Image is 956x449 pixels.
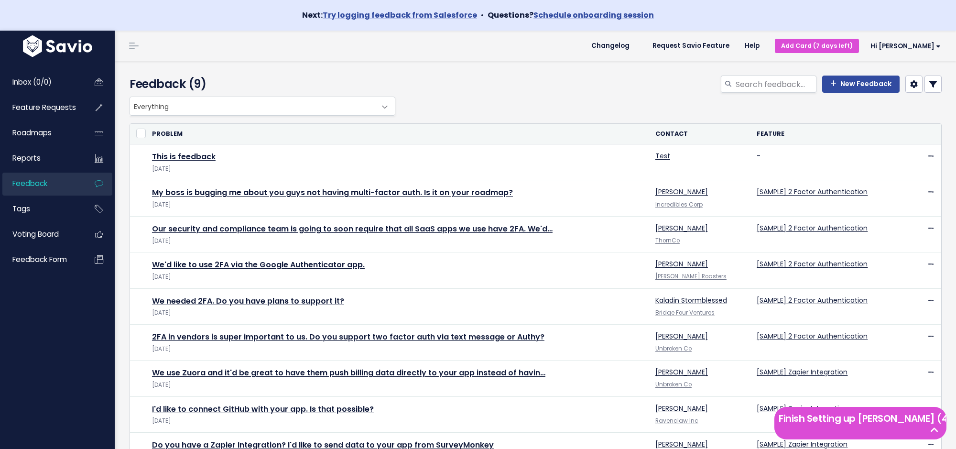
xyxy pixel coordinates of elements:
[757,223,868,233] a: [SAMPLE] 2 Factor Authentication
[751,124,901,144] th: Feature
[152,380,644,390] div: [DATE]
[152,200,644,210] div: [DATE]
[655,309,715,317] a: Bridge Four Ventures
[757,439,847,449] a: [SAMPLE] Zapier Integration
[152,416,644,426] div: [DATE]
[488,10,654,21] strong: Questions?
[152,296,344,307] a: We needed 2FA. Do you have plans to support it?
[152,164,644,174] div: [DATE]
[757,331,868,341] a: [SAMPLE] 2 Factor Authentication
[751,144,901,180] td: -
[757,404,847,413] a: [SAMPLE] Zapier Integration
[21,35,95,57] img: logo-white.9d6f32f41409.svg
[735,76,816,93] input: Search feedback...
[655,237,680,244] a: ThornCo
[655,345,692,352] a: Unbroken Co
[481,10,484,21] span: •
[655,417,698,425] a: Ravenclaw Inc
[152,404,374,415] a: I'd like to connect GitHub with your app. Is that possible?
[130,76,391,93] h4: Feedback (9)
[152,367,545,378] a: We use Zuora and it'd be great to have them push billing data directly to your app instead of havin…
[2,97,79,119] a: Feature Requests
[655,259,708,269] a: [PERSON_NAME]
[2,198,79,220] a: Tags
[859,39,948,54] a: Hi [PERSON_NAME]
[650,124,751,144] th: Contact
[2,122,79,144] a: Roadmaps
[737,39,767,53] a: Help
[152,236,644,246] div: [DATE]
[655,151,670,161] a: Test
[152,344,644,354] div: [DATE]
[323,10,477,21] a: Try logging feedback from Salesforce
[779,411,942,426] h5: Finish Setting up [PERSON_NAME] (4 left)
[12,229,59,239] span: Voting Board
[130,97,395,116] span: Everything
[12,102,76,112] span: Feature Requests
[302,10,477,21] strong: Next:
[12,178,47,188] span: Feedback
[822,76,900,93] a: New Feedback
[152,272,644,282] div: [DATE]
[12,153,41,163] span: Reports
[2,223,79,245] a: Voting Board
[591,43,630,49] span: Changelog
[655,439,708,449] a: [PERSON_NAME]
[655,201,703,208] a: Incredibles Corp
[655,296,727,305] a: Kaladin Stormblessed
[152,259,365,270] a: We'd like to use 2FA via the Google Authenticator app.
[655,367,708,377] a: [PERSON_NAME]
[655,404,708,413] a: [PERSON_NAME]
[152,308,644,318] div: [DATE]
[2,71,79,93] a: Inbox (0/0)
[152,187,513,198] a: My boss is bugging me about you guys not having multi-factor auth. Is it on your roadmap?
[655,331,708,341] a: [PERSON_NAME]
[645,39,737,53] a: Request Savio Feature
[2,147,79,169] a: Reports
[2,173,79,195] a: Feedback
[757,367,847,377] a: [SAMPLE] Zapier Integration
[146,124,650,144] th: Problem
[152,151,216,162] a: This is feedback
[775,39,859,53] a: Add Card (7 days left)
[12,254,67,264] span: Feedback form
[757,259,868,269] a: [SAMPLE] 2 Factor Authentication
[655,187,708,197] a: [PERSON_NAME]
[12,204,30,214] span: Tags
[655,223,708,233] a: [PERSON_NAME]
[2,249,79,271] a: Feedback form
[870,43,941,50] span: Hi [PERSON_NAME]
[655,381,692,388] a: Unbroken Co
[12,77,52,87] span: Inbox (0/0)
[757,187,868,197] a: [SAMPLE] 2 Factor Authentication
[533,10,654,21] a: Schedule onboarding session
[152,223,553,234] a: Our security and compliance team is going to soon require that all SaaS apps we use have 2FA. We'd…
[12,128,52,138] span: Roadmaps
[152,331,544,342] a: 2FA in vendors is super important to us. Do you support two factor auth via text message or Authy?
[130,97,376,115] span: Everything
[757,296,868,305] a: [SAMPLE] 2 Factor Authentication
[655,273,727,280] a: [PERSON_NAME] Roasters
